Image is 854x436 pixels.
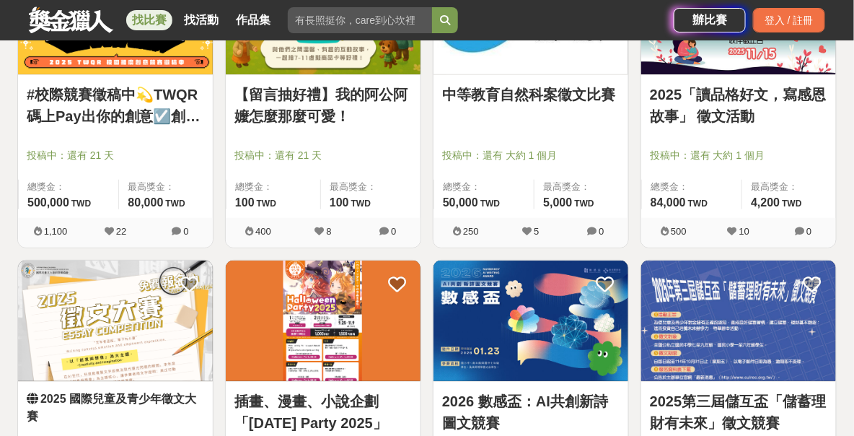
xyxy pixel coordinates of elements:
[671,226,687,237] span: 500
[288,7,432,33] input: 有長照挺你，care到心坎裡！青春出手，拍出照顧 影音徵件活動
[128,196,163,209] span: 80,000
[116,226,126,237] span: 22
[391,226,396,237] span: 0
[575,199,594,209] span: TWD
[674,8,746,32] a: 辦比賽
[235,196,255,209] span: 100
[433,261,628,381] img: Cover Image
[543,180,620,194] span: 最高獎金：
[688,199,708,209] span: TWD
[443,196,478,209] span: 50,000
[178,10,224,30] a: 找活動
[599,226,604,237] span: 0
[783,199,802,209] span: TWD
[351,199,371,209] span: TWD
[226,261,421,381] img: Cover Image
[126,10,172,30] a: 找比賽
[255,226,271,237] span: 400
[753,8,825,32] div: 登入 / 註冊
[234,84,412,127] a: 【留言抽好禮】我的阿公阿嬤怎麼那麼可愛！
[442,391,620,434] a: 2026 數感盃：AI共創新詩圖文競賽
[27,391,204,425] a: 2025 國際兒童及青少年徵文大賽
[234,391,412,434] a: 插畫、漫畫、小說企劃「[DATE] Party 2025」
[71,199,91,209] span: TWD
[442,84,620,105] a: 中等教育自然科案徵文比賽
[230,10,276,30] a: 作品集
[751,196,780,209] span: 4,200
[641,261,836,381] img: Cover Image
[543,196,572,209] span: 5,000
[463,226,479,237] span: 250
[27,148,204,163] span: 投稿中：還有 21 天
[27,180,110,194] span: 總獎金：
[183,226,188,237] span: 0
[330,196,349,209] span: 100
[257,199,276,209] span: TWD
[27,84,204,127] a: #校際競賽徵稿中💫TWQR碼上Pay出你的創意☑️創意特Pay員徵召令🔥短影音、梗圖大賽開跑啦🤩
[442,148,620,163] span: 投稿中：還有 大約 1 個月
[18,261,213,382] a: Cover Image
[739,226,749,237] span: 10
[751,180,827,194] span: 最高獎金：
[650,391,827,434] a: 2025第三屆儲互盃「儲蓄理財有未來」徵文競賽
[806,226,811,237] span: 0
[651,196,686,209] span: 84,000
[235,180,312,194] span: 總獎金：
[650,148,827,163] span: 投稿中：還有 大約 1 個月
[650,84,827,127] a: 2025「讀品格好文，寫感恩故事」 徵文活動
[651,180,733,194] span: 總獎金：
[234,148,412,163] span: 投稿中：還有 21 天
[326,226,331,237] span: 8
[18,261,213,381] img: Cover Image
[44,226,68,237] span: 1,100
[480,199,500,209] span: TWD
[534,226,539,237] span: 5
[27,196,69,209] span: 500,000
[443,180,525,194] span: 總獎金：
[330,180,412,194] span: 最高獎金：
[128,180,204,194] span: 最高獎金：
[226,261,421,382] a: Cover Image
[641,261,836,382] a: Cover Image
[433,261,628,382] a: Cover Image
[165,199,185,209] span: TWD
